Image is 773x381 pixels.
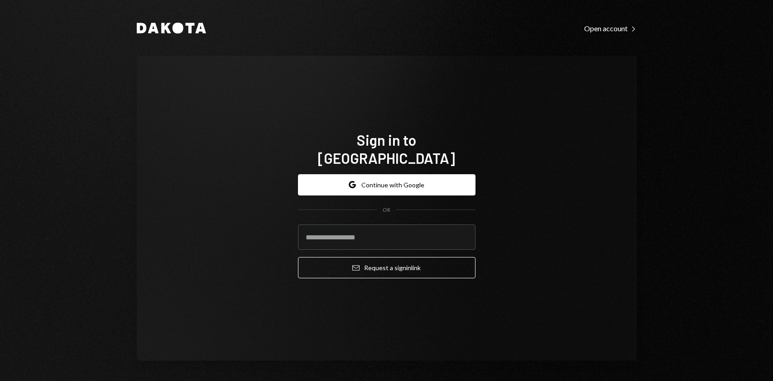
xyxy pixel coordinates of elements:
div: Open account [584,24,637,33]
a: Open account [584,23,637,33]
div: OR [383,206,390,214]
button: Request a signinlink [298,257,475,278]
h1: Sign in to [GEOGRAPHIC_DATA] [298,131,475,167]
button: Continue with Google [298,174,475,195]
